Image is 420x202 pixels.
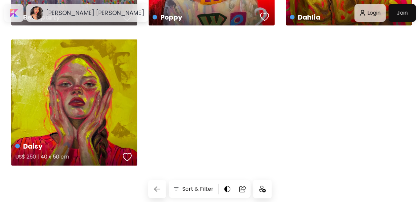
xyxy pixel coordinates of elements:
[148,180,166,198] button: back
[153,12,258,22] h4: Poppy
[182,185,214,193] h6: Sort & Filter
[121,151,134,164] button: favorites
[153,185,161,193] img: back
[11,39,137,166] a: DaisyUS$ 250 | 40 x 50 cmfavoriteshttps://cdn.kaleido.art/CDN/Artwork/171456/Primary/medium.webp?...
[389,4,416,22] a: Join
[15,141,120,151] h4: Daisy
[259,186,266,192] img: icon
[46,9,144,17] h6: [PERSON_NAME] [PERSON_NAME]
[15,151,120,165] h5: US$ 250 | 40 x 50 cm
[148,180,169,198] a: back
[290,12,395,22] h4: Dahlia
[258,10,271,24] button: favorites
